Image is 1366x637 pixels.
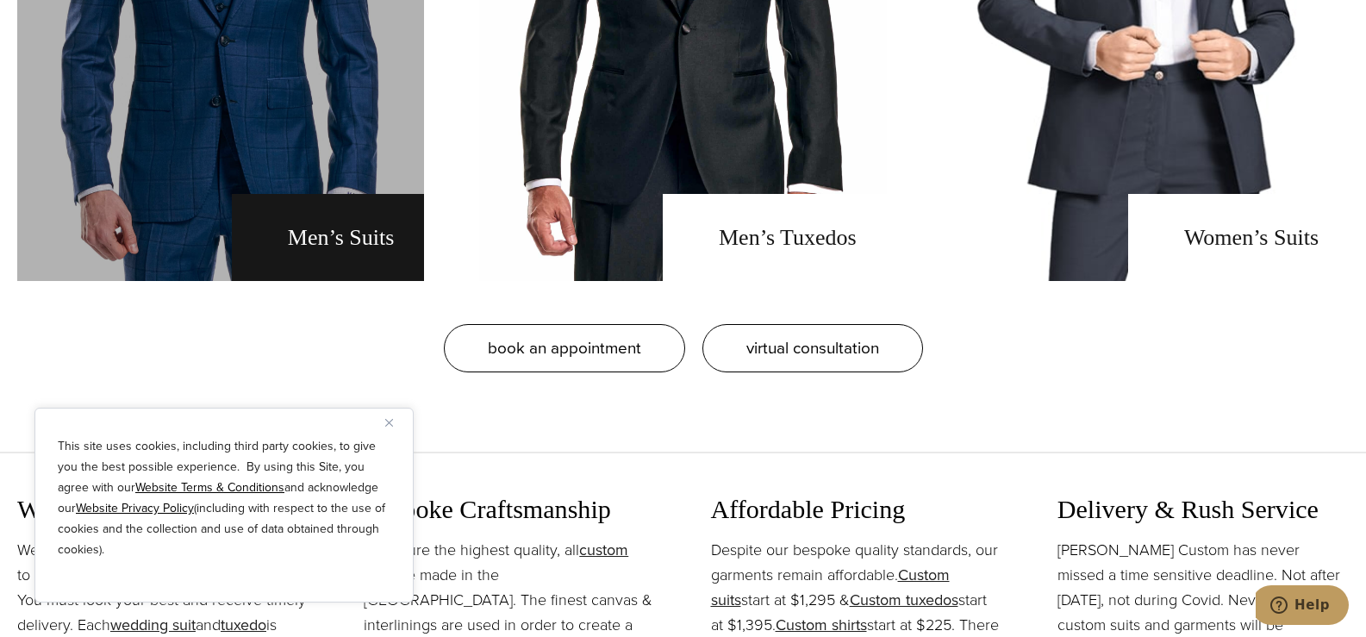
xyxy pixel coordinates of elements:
iframe: Opens a widget where you can chat to one of our agents [1256,585,1349,628]
h3: Delivery & Rush Service [1057,494,1349,525]
span: book an appointment [488,335,641,360]
a: wedding suit [110,614,196,636]
a: Website Privacy Policy [76,499,194,517]
a: Custom suits [711,564,950,611]
a: tuxedo [221,614,266,636]
img: Close [385,419,393,427]
h3: Affordable Pricing [711,494,1002,525]
span: virtual consultation [746,335,879,360]
h3: Wedding Garments [17,494,309,525]
a: Custom tuxedos [850,589,958,611]
p: This site uses cookies, including third party cookies, to give you the best possible experience. ... [58,436,390,560]
button: Close [385,412,406,433]
a: Custom shirts [776,614,867,636]
h3: Bespoke Craftsmanship [364,494,655,525]
a: virtual consultation [702,324,923,372]
a: Website Terms & Conditions [135,478,284,496]
a: book an appointment [444,324,685,372]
